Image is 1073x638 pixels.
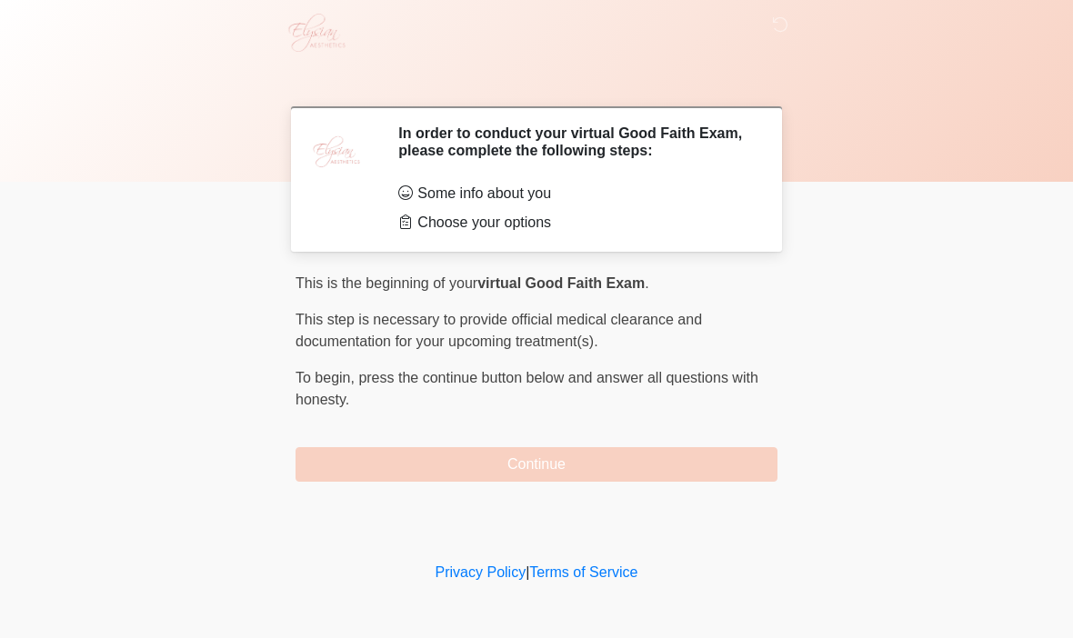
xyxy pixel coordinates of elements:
span: To begin, [296,370,358,385]
a: Privacy Policy [436,564,526,580]
h2: In order to conduct your virtual Good Faith Exam, please complete the following steps: [398,125,750,159]
img: Elysian Aesthetics Logo [277,14,354,52]
span: This step is necessary to provide official medical clearance and documentation for your upcoming ... [296,312,702,349]
h1: ‎ ‎ ‎ ‎ [282,65,791,99]
span: This is the beginning of your [296,275,477,291]
span: . [645,275,648,291]
a: | [526,564,529,580]
img: Agent Avatar [309,125,364,179]
li: Some info about you [398,183,750,204]
button: Continue [296,447,777,482]
a: Terms of Service [529,564,637,580]
strong: virtual Good Faith Exam [477,275,645,291]
li: Choose your options [398,212,750,234]
span: press the continue button below and answer all questions with honesty. [296,370,758,407]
